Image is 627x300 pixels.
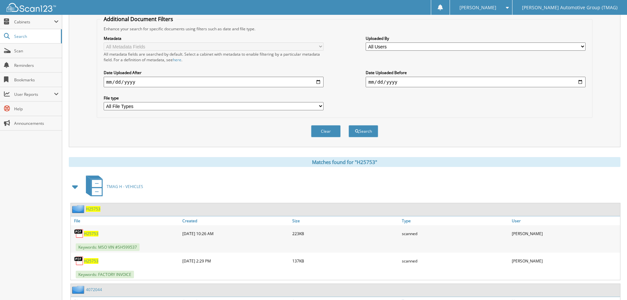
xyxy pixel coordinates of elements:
[366,70,586,75] label: Date Uploaded Before
[72,205,86,213] img: folder2.png
[14,48,59,54] span: Scan
[291,216,401,225] a: Size
[311,125,341,137] button: Clear
[291,227,401,240] div: 223KB
[400,216,510,225] a: Type
[100,26,589,32] div: Enhance your search for specific documents using filters such as date and file type.
[14,19,54,25] span: Cabinets
[104,77,324,87] input: start
[14,63,59,68] span: Reminders
[173,57,181,63] a: here
[181,254,291,267] div: [DATE] 2:29 PM
[86,206,100,212] a: H25753
[522,6,617,10] span: [PERSON_NAME] Automotive Group (TMAG)
[14,121,59,126] span: Announcements
[291,254,401,267] div: 137KB
[14,106,59,112] span: Help
[400,227,510,240] div: scanned
[76,243,140,251] span: Keywords: MSO VIN #SH599537
[366,36,586,41] label: Uploaded By
[86,287,102,292] a: 4072044
[14,34,58,39] span: Search
[100,15,176,23] legend: Additional Document Filters
[72,286,86,294] img: folder2.png
[84,258,98,264] a: H25753
[14,92,54,97] span: User Reports
[71,216,181,225] a: File
[594,268,627,300] iframe: Chat Widget
[104,51,324,63] div: All metadata fields are searched by default. Select a cabinet with metadata to enable filtering b...
[82,174,143,200] a: TMAG H - VEHICLES
[510,254,620,267] div: [PERSON_NAME]
[459,6,496,10] span: [PERSON_NAME]
[76,271,134,278] span: Keywords: FACTORY INVOICE
[74,256,84,266] img: PDF.png
[349,125,378,137] button: Search
[69,157,620,167] div: Matches found for "H25753"
[181,227,291,240] div: [DATE] 10:26 AM
[104,36,324,41] label: Metadata
[510,216,620,225] a: User
[104,70,324,75] label: Date Uploaded After
[104,95,324,101] label: File type
[510,227,620,240] div: [PERSON_NAME]
[107,184,143,189] span: TMAG H - VEHICLES
[14,77,59,83] span: Bookmarks
[74,229,84,238] img: PDF.png
[84,231,98,236] a: H25753
[366,77,586,87] input: end
[181,216,291,225] a: Created
[7,3,56,12] img: scan123-logo-white.svg
[400,254,510,267] div: scanned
